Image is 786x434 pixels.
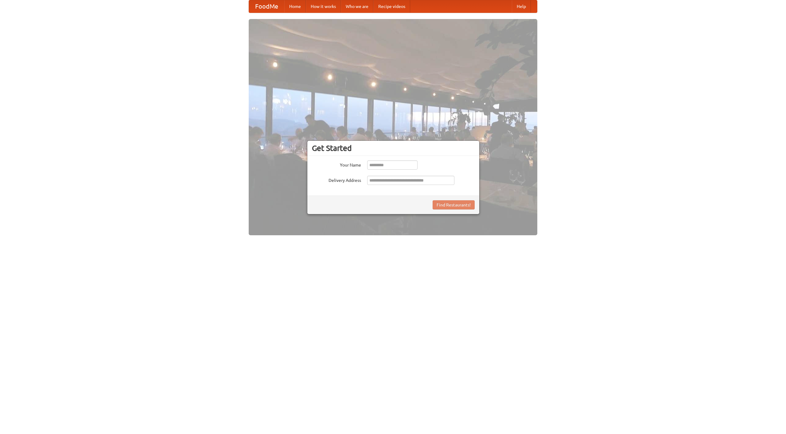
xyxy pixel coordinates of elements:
a: Home [284,0,306,13]
label: Your Name [312,160,361,168]
a: Recipe videos [373,0,410,13]
h3: Get Started [312,144,475,153]
button: Find Restaurants! [433,200,475,209]
a: Who we are [341,0,373,13]
a: How it works [306,0,341,13]
a: Help [512,0,531,13]
label: Delivery Address [312,176,361,183]
a: FoodMe [249,0,284,13]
